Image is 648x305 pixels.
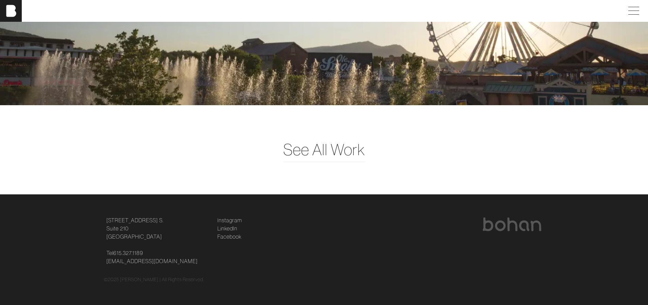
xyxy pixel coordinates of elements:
a: Facebook [217,232,242,241]
a: [STREET_ADDRESS] S.Suite 210[GEOGRAPHIC_DATA] [106,216,164,241]
div: © 2025 [104,276,545,283]
a: See All Work [283,138,365,161]
a: [EMAIL_ADDRESS][DOMAIN_NAME] [106,257,198,265]
a: Instagram [217,216,242,224]
a: 615.327.1189 [113,249,143,257]
p: Tel [106,249,209,265]
a: LinkedIn [217,224,237,232]
p: [PERSON_NAME] | All Rights Reserved. [120,276,204,283]
img: bohan logo [482,218,542,231]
